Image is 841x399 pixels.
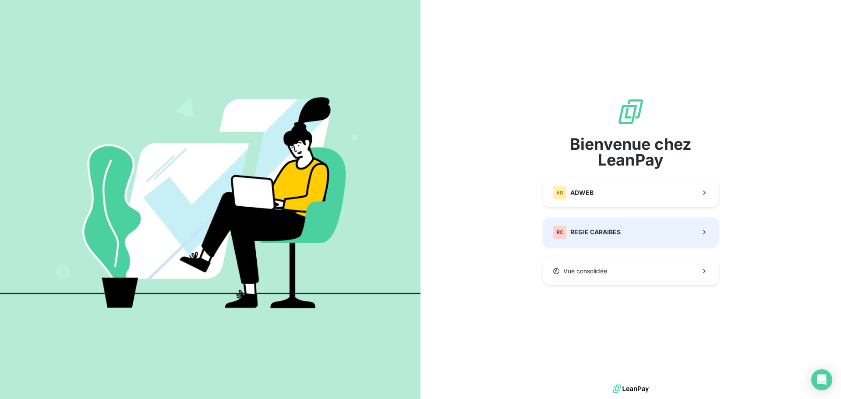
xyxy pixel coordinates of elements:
span: REGIE CARAIBES [570,228,621,237]
span: Bienvenue chez LeanPay [543,136,718,168]
span: ADWEB [570,188,594,197]
button: ADADWEB [543,178,718,207]
div: Open Intercom Messenger [811,369,832,390]
button: RCREGIE CARAIBES [543,218,718,247]
button: Vue consolidée [543,257,718,285]
div: RC [553,225,567,239]
span: Vue consolidée [563,267,607,275]
div: AD [553,186,567,200]
img: logo [613,382,649,395]
img: logo sigle [617,98,645,126]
